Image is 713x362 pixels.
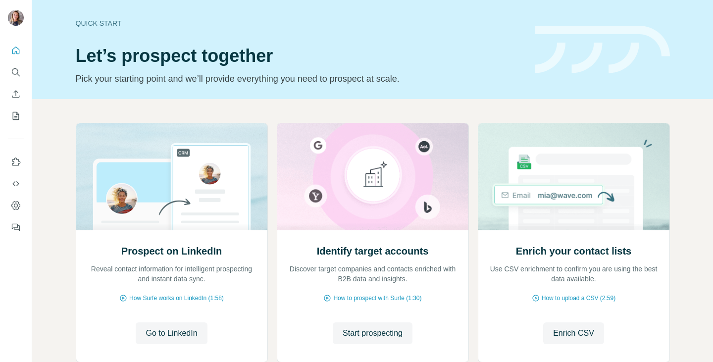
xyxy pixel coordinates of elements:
[543,322,604,344] button: Enrich CSV
[76,123,268,230] img: Prospect on LinkedIn
[76,18,523,28] div: Quick start
[516,244,631,258] h2: Enrich your contact lists
[129,294,224,303] span: How Surfe works on LinkedIn (1:58)
[8,63,24,81] button: Search
[121,244,222,258] h2: Prospect on LinkedIn
[8,197,24,214] button: Dashboard
[8,107,24,125] button: My lists
[8,153,24,171] button: Use Surfe on LinkedIn
[76,46,523,66] h1: Let’s prospect together
[343,327,403,339] span: Start prospecting
[136,322,207,344] button: Go to LinkedIn
[488,264,660,284] p: Use CSV enrichment to confirm you are using the best data available.
[333,322,412,344] button: Start prospecting
[333,294,421,303] span: How to prospect with Surfe (1:30)
[86,264,257,284] p: Reveal contact information for intelligent prospecting and instant data sync.
[146,327,197,339] span: Go to LinkedIn
[8,218,24,236] button: Feedback
[277,123,469,230] img: Identify target accounts
[8,10,24,26] img: Avatar
[553,327,594,339] span: Enrich CSV
[287,264,458,284] p: Discover target companies and contacts enriched with B2B data and insights.
[542,294,615,303] span: How to upload a CSV (2:59)
[8,42,24,59] button: Quick start
[8,85,24,103] button: Enrich CSV
[76,72,523,86] p: Pick your starting point and we’ll provide everything you need to prospect at scale.
[478,123,670,230] img: Enrich your contact lists
[317,244,429,258] h2: Identify target accounts
[535,26,670,74] img: banner
[8,175,24,193] button: Use Surfe API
